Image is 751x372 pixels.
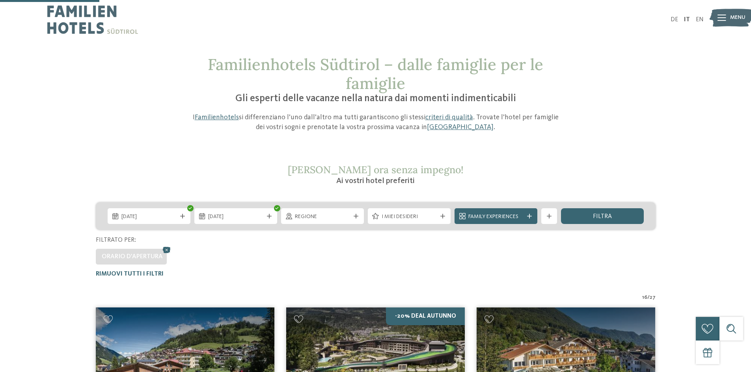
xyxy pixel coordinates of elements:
[288,163,464,176] span: [PERSON_NAME] ora senza impegno!
[121,213,177,221] span: [DATE]
[195,114,239,121] a: Familienhotels
[96,237,136,243] span: Filtrato per:
[102,254,163,260] span: Orario d'apertura
[295,213,350,221] span: Regione
[650,294,656,302] span: 27
[235,94,516,104] span: Gli esperti delle vacanze nella natura dai momenti indimenticabili
[427,124,494,131] a: [GEOGRAPHIC_DATA]
[468,213,524,221] span: Family Experiences
[208,54,543,93] span: Familienhotels Südtirol – dalle famiglie per le famiglie
[593,213,612,220] span: filtra
[730,14,745,22] span: Menu
[382,213,437,221] span: I miei desideri
[684,17,690,23] a: IT
[642,294,647,302] span: 16
[425,114,473,121] a: criteri di qualità
[208,213,263,221] span: [DATE]
[696,17,704,23] a: EN
[647,294,650,302] span: /
[671,17,678,23] a: DE
[336,177,415,185] span: Ai vostri hotel preferiti
[188,113,563,132] p: I si differenziano l’uno dall’altro ma tutti garantiscono gli stessi . Trovate l’hotel per famigl...
[96,271,164,277] span: Rimuovi tutti i filtri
